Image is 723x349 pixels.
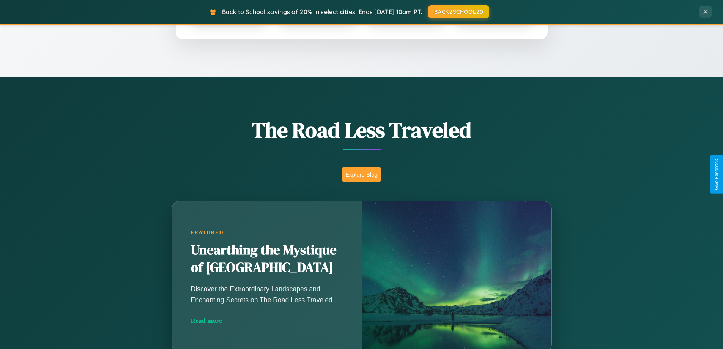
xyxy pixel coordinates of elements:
[191,242,343,276] h2: Unearthing the Mystique of [GEOGRAPHIC_DATA]
[342,167,381,182] button: Explore Blog
[191,229,343,236] div: Featured
[191,317,343,325] div: Read more →
[191,284,343,305] p: Discover the Extraordinary Landscapes and Enchanting Secrets on The Road Less Traveled.
[714,159,719,190] div: Give Feedback
[222,8,422,16] span: Back to School savings of 20% in select cities! Ends [DATE] 10am PT.
[134,115,589,145] h1: The Road Less Traveled
[428,5,489,18] button: BACK2SCHOOL20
